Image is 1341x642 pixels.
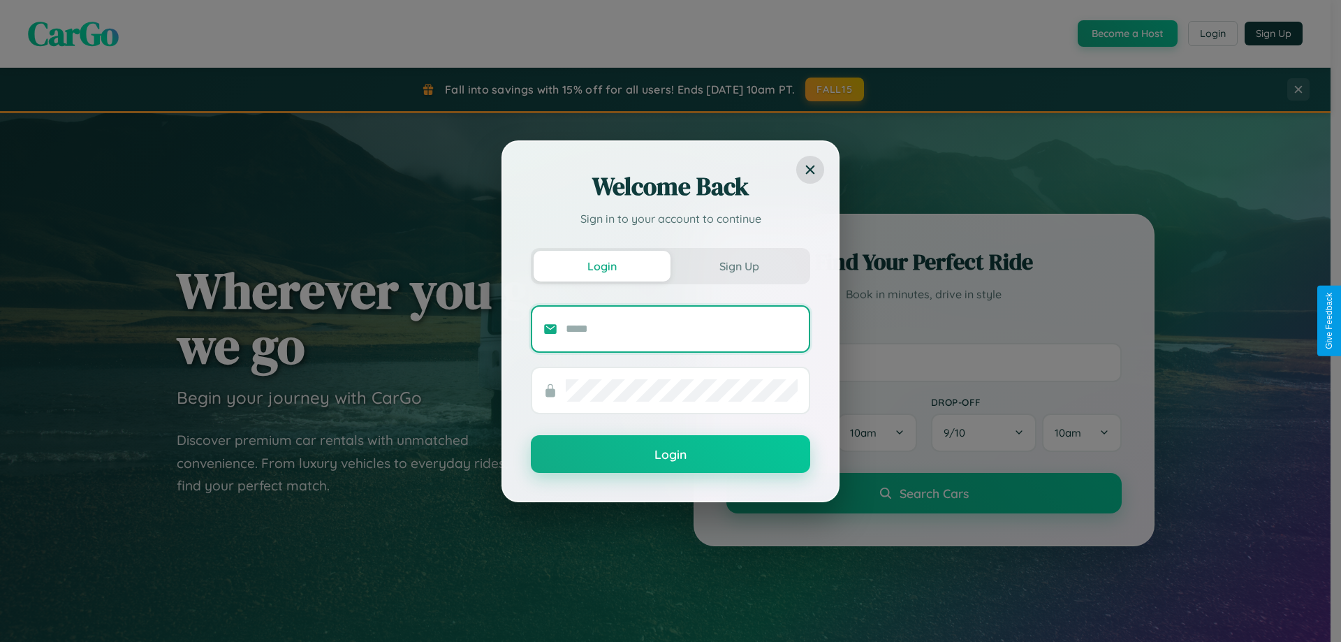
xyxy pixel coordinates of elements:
[1324,293,1334,349] div: Give Feedback
[531,170,810,203] h2: Welcome Back
[534,251,670,282] button: Login
[670,251,807,282] button: Sign Up
[531,210,810,227] p: Sign in to your account to continue
[531,435,810,473] button: Login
